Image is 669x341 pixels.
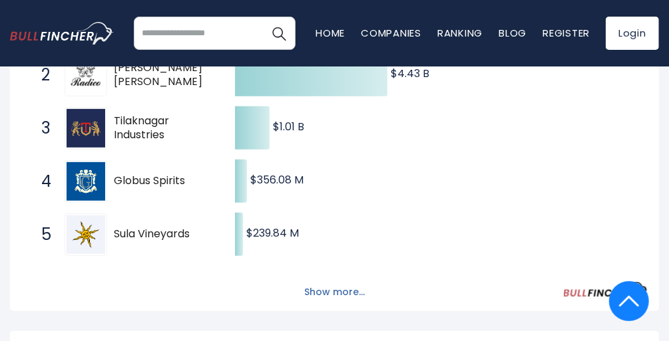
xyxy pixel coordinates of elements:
img: Globus Spirits [67,162,105,201]
span: Tilaknagar Industries [114,114,214,142]
text: $1.01 B [273,119,304,134]
button: Show more... [296,281,373,303]
text: $239.84 M [246,225,299,241]
a: Companies [361,26,421,40]
img: bullfincher logo [10,22,114,44]
img: Tilaknagar Industries [67,109,105,148]
img: Sula Vineyards [67,215,105,254]
span: Sula Vineyards [114,227,214,241]
span: 5 [35,223,48,246]
span: 2 [35,64,48,86]
span: Globus Spirits [114,174,214,188]
img: Radico Khaitan [67,56,105,94]
span: 3 [35,117,48,140]
a: Home [316,26,345,40]
a: Login [606,17,659,50]
button: Search [262,17,296,50]
a: Ranking [437,26,483,40]
span: [PERSON_NAME] [PERSON_NAME] [114,61,214,89]
text: $356.08 M [250,172,304,187]
a: Go to homepage [10,22,134,44]
span: 4 [35,170,48,193]
a: Blog [499,26,527,40]
text: $4.43 B [391,66,429,81]
a: Register [543,26,590,40]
